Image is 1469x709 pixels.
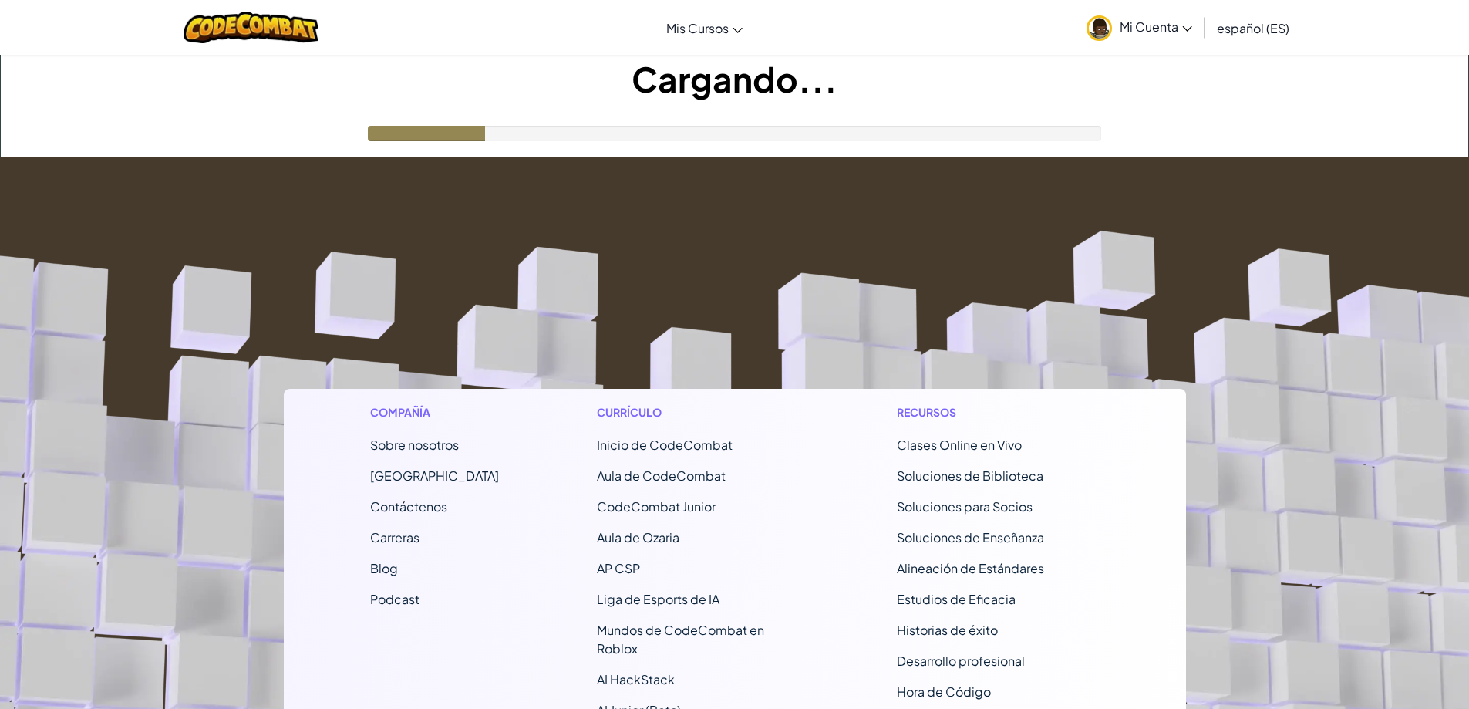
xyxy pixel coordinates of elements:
[370,529,419,545] a: Carreras
[897,498,1033,515] a: Soluciones para Socios
[666,20,729,36] span: Mis Cursos
[897,468,1043,484] a: Soluciones de Biblioteca
[897,653,1025,669] a: Desarrollo profesional
[659,7,750,49] a: Mis Cursos
[897,591,1016,607] a: Estudios de Eficacia
[597,591,719,607] a: Liga de Esports de IA
[597,671,675,687] a: AI HackStack
[897,437,1022,453] a: Clases Online en Vivo
[897,560,1044,576] a: Alineación de Estándares
[897,404,1100,420] h1: Recursos
[597,437,733,453] span: Inicio de CodeCombat
[370,404,499,420] h1: Compañía
[597,404,800,420] h1: Currículo
[1120,19,1192,35] span: Mi Cuenta
[597,468,726,484] a: Aula de CodeCombat
[597,529,679,545] a: Aula de Ozaria
[597,560,640,576] a: AP CSP
[897,622,998,638] a: Historias de éxito
[1079,3,1200,52] a: Mi Cuenta
[370,560,398,576] a: Blog
[1209,7,1297,49] a: español (ES)
[370,437,459,453] a: Sobre nosotros
[370,468,499,484] a: [GEOGRAPHIC_DATA]
[184,12,318,43] img: CodeCombat logo
[897,529,1044,545] a: Soluciones de Enseñanza
[1087,15,1112,41] img: avatar
[1,55,1468,103] h1: Cargando...
[597,622,764,657] a: Mundos de CodeCombat en Roblox
[370,591,419,607] a: Podcast
[370,498,447,515] span: Contáctenos
[597,498,716,515] a: CodeCombat Junior
[1217,20,1289,36] span: español (ES)
[897,684,991,700] a: Hora de Código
